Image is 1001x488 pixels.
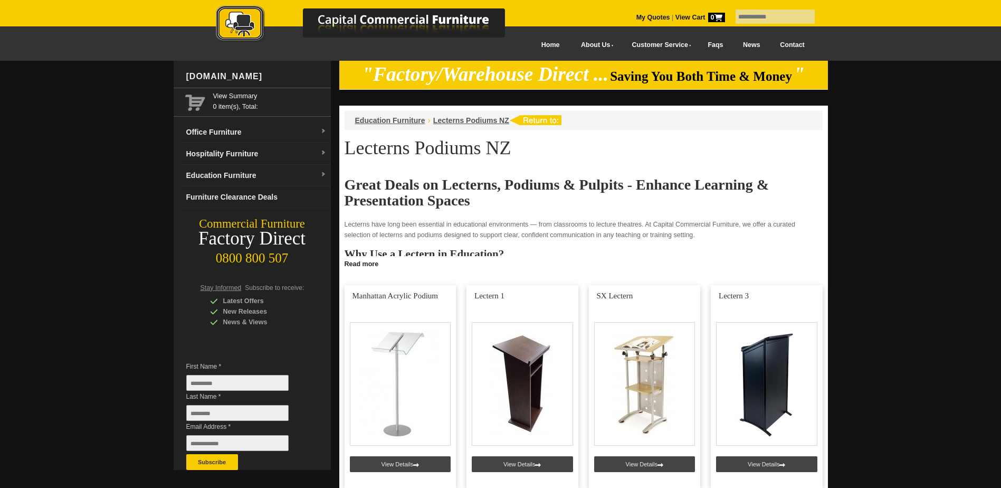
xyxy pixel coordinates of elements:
[770,33,814,57] a: Contact
[187,5,556,47] a: Capital Commercial Furniture Logo
[182,121,331,143] a: Office Furnituredropdown
[345,248,504,260] strong: Why Use a Lectern in Education?
[509,115,561,125] img: return to
[433,116,509,125] a: Lecterns Podiums NZ
[708,13,725,22] span: 0
[569,33,620,57] a: About Us
[186,405,289,421] input: Last Name *
[182,61,331,92] div: [DOMAIN_NAME]
[794,63,805,85] em: "
[428,115,431,126] li: ›
[210,296,310,306] div: Latest Offers
[210,317,310,327] div: News & Views
[675,14,725,21] strong: View Cart
[339,256,828,269] a: Click to read more
[186,454,238,470] button: Subscribe
[174,231,331,246] div: Factory Direct
[345,138,823,158] h1: Lecterns Podiums NZ
[186,435,289,451] input: Email Address *
[355,116,425,125] a: Education Furniture
[345,219,823,240] p: Lecterns have long been essential in educational environments — from classrooms to lecture theatr...
[345,176,769,209] strong: Great Deals on Lecterns, Podiums & Pulpits - Enhance Learning & Presentation Spaces
[186,421,304,432] span: Email Address *
[213,91,327,101] a: View Summary
[698,33,733,57] a: Faqs
[186,375,289,391] input: First Name *
[733,33,770,57] a: News
[636,14,670,21] a: My Quotes
[182,143,331,165] a: Hospitality Furnituredropdown
[186,361,304,372] span: First Name *
[187,5,556,44] img: Capital Commercial Furniture Logo
[320,128,327,135] img: dropdown
[362,63,608,85] em: "Factory/Warehouse Direct ...
[673,14,724,21] a: View Cart0
[245,284,304,292] span: Subscribe to receive:
[320,172,327,178] img: dropdown
[182,186,331,208] a: Furniture Clearance Deals
[174,246,331,266] div: 0800 800 507
[620,33,698,57] a: Customer Service
[174,217,331,231] div: Commercial Furniture
[201,284,242,292] span: Stay Informed
[182,165,331,186] a: Education Furnituredropdown
[610,69,792,83] span: Saving You Both Time & Money
[320,150,327,156] img: dropdown
[210,306,310,317] div: New Releases
[213,91,327,110] span: 0 item(s), Total:
[186,391,304,402] span: Last Name *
